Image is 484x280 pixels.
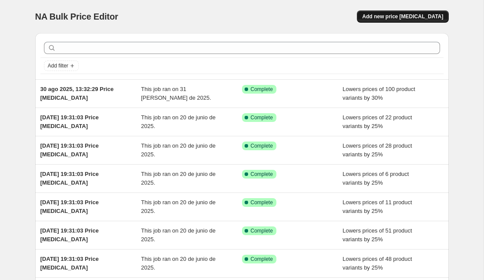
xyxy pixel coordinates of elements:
[251,86,273,93] span: Complete
[357,10,448,23] button: Add new price [MEDICAL_DATA]
[251,114,273,121] span: Complete
[343,142,412,158] span: Lowers prices of 28 product variants by 25%
[141,114,215,129] span: This job ran on 20 de junio de 2025.
[44,61,79,71] button: Add filter
[251,171,273,178] span: Complete
[40,142,99,158] span: [DATE] 19:31:03 Price [MEDICAL_DATA]
[141,227,215,243] span: This job ran on 20 de junio de 2025.
[251,256,273,263] span: Complete
[251,199,273,206] span: Complete
[141,256,215,271] span: This job ran on 20 de junio de 2025.
[40,199,99,214] span: [DATE] 19:31:03 Price [MEDICAL_DATA]
[343,227,412,243] span: Lowers prices of 51 product variants by 25%
[343,199,412,214] span: Lowers prices of 11 product variants by 25%
[141,142,215,158] span: This job ran on 20 de junio de 2025.
[251,142,273,149] span: Complete
[40,171,99,186] span: [DATE] 19:31:03 Price [MEDICAL_DATA]
[40,114,99,129] span: [DATE] 19:31:03 Price [MEDICAL_DATA]
[48,62,68,69] span: Add filter
[40,256,99,271] span: [DATE] 19:31:03 Price [MEDICAL_DATA]
[343,114,412,129] span: Lowers prices of 22 product variants by 25%
[343,86,415,101] span: Lowers prices of 100 product variants by 30%
[141,86,211,101] span: This job ran on 31 [PERSON_NAME] de 2025.
[40,227,99,243] span: [DATE] 19:31:03 Price [MEDICAL_DATA]
[141,171,215,186] span: This job ran on 20 de junio de 2025.
[343,171,409,186] span: Lowers prices of 6 product variants by 25%
[251,227,273,234] span: Complete
[40,86,114,101] span: 30 ago 2025, 13:32:29 Price [MEDICAL_DATA]
[141,199,215,214] span: This job ran on 20 de junio de 2025.
[362,13,443,20] span: Add new price [MEDICAL_DATA]
[343,256,412,271] span: Lowers prices of 48 product variants by 25%
[35,12,118,21] span: NA Bulk Price Editor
